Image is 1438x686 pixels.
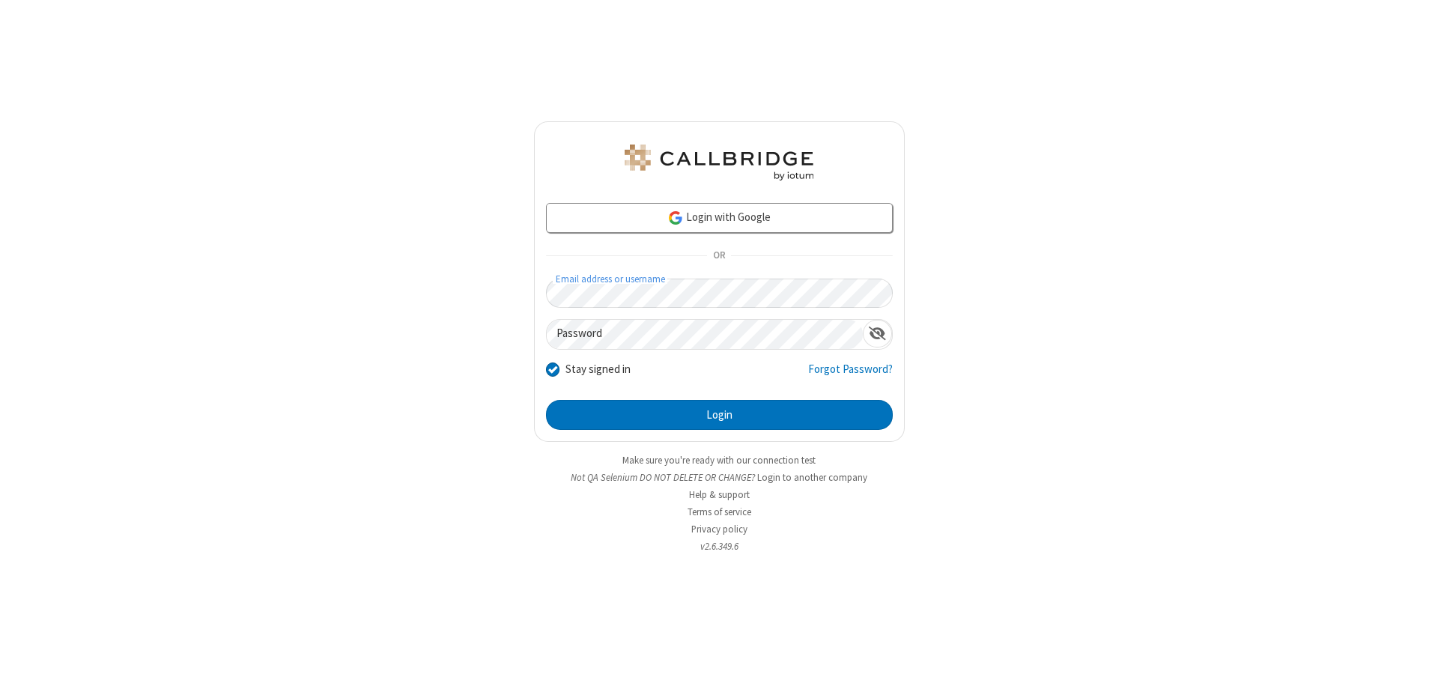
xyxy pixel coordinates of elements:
label: Stay signed in [565,361,631,378]
button: Login to another company [757,470,867,485]
img: QA Selenium DO NOT DELETE OR CHANGE [622,145,816,180]
li: Not QA Selenium DO NOT DELETE OR CHANGE? [534,470,905,485]
input: Email address or username [546,279,893,308]
a: Privacy policy [691,523,747,535]
a: Terms of service [688,506,751,518]
input: Password [547,320,863,349]
div: Show password [863,320,892,347]
a: Make sure you're ready with our connection test [622,454,816,467]
img: google-icon.png [667,210,684,226]
a: Forgot Password? [808,361,893,389]
button: Login [546,400,893,430]
span: OR [707,246,731,267]
a: Login with Google [546,203,893,233]
a: Help & support [689,488,750,501]
li: v2.6.349.6 [534,539,905,553]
